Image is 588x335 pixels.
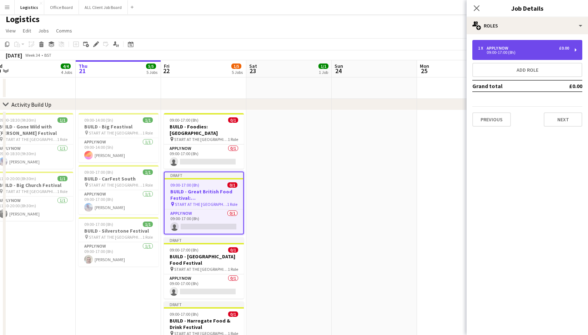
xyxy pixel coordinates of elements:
span: 09:00-17:00 (8h) [170,247,198,253]
app-job-card: 09:00-14:00 (5h)1/1BUILD - Big Feastival START AT THE [GEOGRAPHIC_DATA]1 RoleAPPLY NOW1/109:00-14... [79,113,159,162]
h3: BUILD - Silverstone Festival [79,228,159,234]
span: Sat [249,63,257,69]
a: Jobs [35,26,52,35]
div: 1 x [478,46,487,51]
app-job-card: Draft09:00-17:00 (8h)0/1BUILD - [GEOGRAPHIC_DATA] Food Festival START AT THE [GEOGRAPHIC_DATA]1 R... [164,237,244,299]
span: 21 [77,67,87,75]
span: 1/1 [143,222,153,227]
td: Grand total [472,80,548,92]
app-card-role: APPLY NOW1/109:00-17:00 (8h)[PERSON_NAME] [79,190,159,214]
span: 1 Role [142,182,153,188]
div: APPLY NOW [487,46,511,51]
span: 25 [419,67,429,75]
span: 22 [163,67,170,75]
div: Draft [164,301,244,307]
td: £0.00 [548,80,582,92]
button: ALL Client Job Board [79,0,128,14]
div: 5 Jobs [232,70,243,75]
div: Draft [164,237,244,243]
span: 1 Role [228,267,238,272]
span: 1/5 [231,64,241,69]
h3: BUILD - CarFest South [79,176,159,182]
button: Add role [472,63,582,77]
span: 23 [248,67,257,75]
div: [DATE] [6,52,22,59]
span: 1/1 [57,117,67,123]
span: 1 Role [227,202,237,207]
span: START AT THE [GEOGRAPHIC_DATA] [175,202,227,207]
span: 09:00-17:00 (8h) [170,182,199,188]
div: £0.00 [559,46,569,51]
span: START AT THE [GEOGRAPHIC_DATA] [89,234,142,240]
span: 0/1 [228,117,238,123]
button: Office Board [44,0,79,14]
div: Draft [165,172,243,178]
span: START AT THE [GEOGRAPHIC_DATA] [174,137,228,142]
div: 1 Job [319,70,328,75]
h3: BUILD - [GEOGRAPHIC_DATA] Food Festival [164,253,244,266]
span: START AT THE [GEOGRAPHIC_DATA] [89,182,142,188]
div: 09:00-17:00 (8h) [478,51,569,54]
span: 09:00-17:00 (8h) [170,117,198,123]
span: 0/1 [228,311,238,317]
span: Mon [420,63,429,69]
span: Jobs [38,27,49,34]
app-card-role: APPLY NOW0/109:00-17:00 (8h) [164,144,244,169]
span: START AT THE [GEOGRAPHIC_DATA] [4,189,57,194]
span: Fri [164,63,170,69]
span: 0/1 [227,182,237,188]
app-card-role: APPLY NOW0/109:00-17:00 (8h) [165,209,243,234]
button: Previous [472,112,511,127]
span: 24 [333,67,343,75]
button: Next [544,112,582,127]
span: Thu [79,63,87,69]
app-job-card: 09:00-17:00 (8h)1/1BUILD - CarFest South START AT THE [GEOGRAPHIC_DATA]1 RoleAPPLY NOW1/109:00-17... [79,165,159,214]
div: 4 Jobs [61,70,72,75]
span: 1 Role [142,130,153,136]
a: Edit [20,26,34,35]
div: Activity Build Up [11,101,51,108]
app-card-role: APPLY NOW0/109:00-17:00 (8h) [164,274,244,299]
span: START AT THE [GEOGRAPHIC_DATA] [174,267,228,272]
h3: Job Details [467,4,588,13]
h3: BUILD - Big Feastival [79,123,159,130]
span: 1/1 [318,64,328,69]
h3: BUILD - Foodies: [GEOGRAPHIC_DATA] [164,123,244,136]
span: 0/1 [228,247,238,253]
span: 5/5 [146,64,156,69]
span: Comms [56,27,72,34]
span: Sun [335,63,343,69]
span: Edit [23,27,31,34]
span: 09:00-17:00 (8h) [84,222,113,227]
span: 09:00-17:00 (8h) [170,311,198,317]
button: Logistics [15,0,44,14]
app-job-card: 09:00-17:00 (8h)1/1BUILD - Silverstone Festival START AT THE [GEOGRAPHIC_DATA]1 RoleAPPLY NOW1/10... [79,217,159,267]
span: 1 Role [228,137,238,142]
span: 1 Role [57,137,67,142]
app-job-card: 09:00-17:00 (8h)0/1BUILD - Foodies: [GEOGRAPHIC_DATA] START AT THE [GEOGRAPHIC_DATA]1 RoleAPPLY N... [164,113,244,169]
span: 1 Role [142,234,153,240]
h1: Logistics [6,14,40,25]
span: START AT THE [GEOGRAPHIC_DATA] [89,130,142,136]
a: View [3,26,19,35]
h3: BUILD - Harrogate Food & Drink Festival [164,318,244,330]
div: 5 Jobs [146,70,157,75]
span: 1/1 [143,169,153,175]
app-job-card: Draft09:00-17:00 (8h)0/1BUILD - Great British Food Festival: [GEOGRAPHIC_DATA] START AT THE [GEOG... [164,172,244,234]
div: Roles [467,17,588,34]
div: BST [44,52,51,58]
span: START AT THE [GEOGRAPHIC_DATA] [4,137,57,142]
span: 09:00-17:00 (8h) [84,169,113,175]
span: 1 Role [57,189,67,194]
span: View [6,27,16,34]
span: 1/1 [57,176,67,181]
a: Comms [53,26,75,35]
span: 4/4 [61,64,71,69]
app-card-role: APPLY NOW1/109:00-17:00 (8h)[PERSON_NAME] [79,242,159,267]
